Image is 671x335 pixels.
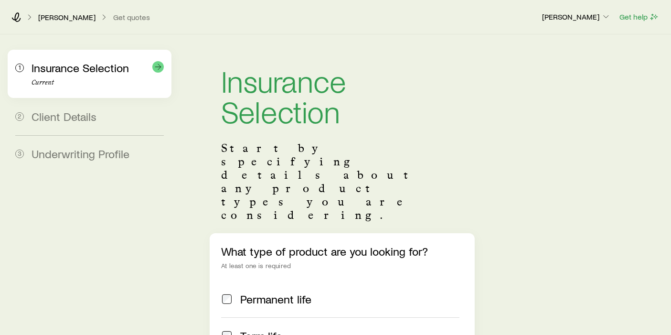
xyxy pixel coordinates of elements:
span: Underwriting Profile [32,147,129,161]
p: Start by specifying details about any product types you are considering. [221,141,463,222]
span: 2 [15,112,24,121]
p: [PERSON_NAME] [38,12,96,22]
h1: Insurance Selection [221,65,463,126]
span: 3 [15,150,24,158]
p: [PERSON_NAME] [542,12,611,22]
span: Client Details [32,109,96,123]
span: Permanent life [240,292,311,306]
input: Permanent life [222,294,232,304]
span: 1 [15,64,24,72]
p: Current [32,79,164,86]
button: [PERSON_NAME] [542,11,611,23]
button: Get help [619,11,660,22]
button: Get quotes [113,13,150,22]
p: What type of product are you looking for? [221,245,463,258]
span: Insurance Selection [32,61,129,75]
div: At least one is required [221,262,463,270]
